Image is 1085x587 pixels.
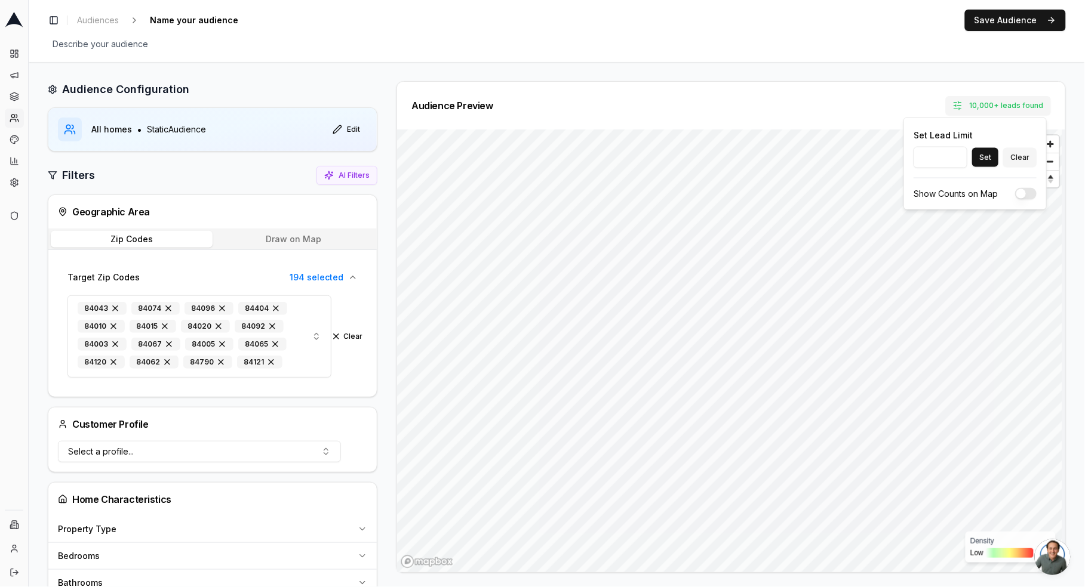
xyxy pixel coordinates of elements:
div: Density [970,536,1051,546]
div: 84015 [130,320,176,333]
span: Reset bearing to north [1040,172,1061,186]
div: 84404 [238,302,287,315]
div: 84065 [238,338,287,351]
div: 84010 [78,320,125,333]
button: Clear [331,332,362,341]
div: 84120 [78,356,125,369]
span: Property Type [58,523,116,535]
span: Target Zip Codes [67,271,140,283]
label: Set Lead Limit [914,130,973,140]
div: Customer Profile [58,417,149,431]
div: 84074 [131,302,180,315]
a: Open chat [1035,539,1071,575]
span: Name your audience [145,12,243,29]
div: Home Characteristics [58,492,367,506]
button: Edit [325,120,367,139]
button: Set [972,148,998,167]
div: 84043 [78,302,127,315]
h2: Filters [62,167,95,184]
button: Property Type [48,516,377,542]
div: Geographic Area [58,205,367,219]
span: Audiences [77,14,119,26]
button: Zoom out [1042,153,1059,170]
canvas: Map [397,129,1062,582]
h2: Audience Configuration [62,81,189,98]
div: 84790 [183,356,232,369]
button: Bedrooms [48,543,377,569]
a: Audiences [72,12,124,29]
span: Low [970,548,983,558]
button: Zoom in [1042,135,1059,153]
a: Mapbox homepage [401,555,453,569]
span: Bedrooms [58,550,100,562]
div: 84121 [237,356,282,369]
button: Zip Codes [51,231,213,248]
div: 84003 [78,338,127,351]
div: 84096 [185,302,233,315]
button: AI Filters [316,166,377,185]
span: 194 selected [290,271,343,283]
div: 84005 [185,338,233,351]
span: Select a profile... [68,446,134,458]
span: • [137,122,142,137]
span: AI Filters [339,171,370,180]
button: Reset bearing to north [1042,170,1059,187]
nav: breadcrumb [72,12,262,29]
span: All homes [91,123,132,135]
div: Target Zip Codes194 selected [58,291,367,387]
button: Draw on Map [213,231,374,248]
span: Static Audience [147,123,206,135]
button: Save Audience [965,10,1066,31]
span: Describe your audience [48,36,153,52]
button: Target Zip Codes194 selected [58,264,367,291]
label: Show Counts on Map [914,190,998,198]
div: 84092 [235,320,284,333]
div: 84062 [130,356,179,369]
button: Clear [1003,148,1037,167]
div: 84067 [131,338,180,351]
button: 10,000+ leads found [946,96,1051,115]
button: Log out [5,563,24,582]
div: 84020 [181,320,230,333]
div: Audience Preview [411,101,493,110]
